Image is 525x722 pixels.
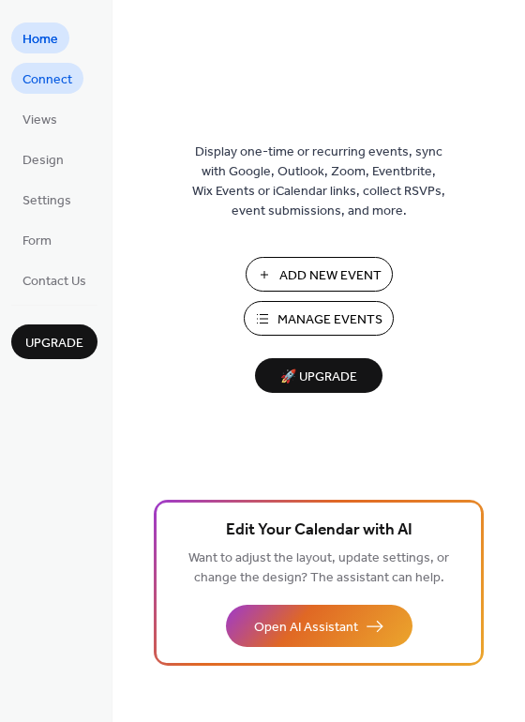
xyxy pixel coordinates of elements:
button: Upgrade [11,324,97,359]
button: Open AI Assistant [226,605,412,647]
span: Display one-time or recurring events, sync with Google, Outlook, Zoom, Eventbrite, Wix Events or ... [192,143,445,221]
a: Settings [11,184,82,215]
a: Home [11,23,69,53]
a: Contact Us [11,264,97,295]
span: Manage Events [277,310,382,330]
span: Open AI Assistant [254,618,358,638]
span: Views [22,111,57,130]
span: 🚀 Upgrade [266,365,371,390]
button: Manage Events [244,301,394,336]
span: Edit Your Calendar with AI [226,518,412,544]
button: 🚀 Upgrade [255,358,382,393]
button: Add New Event [246,257,393,292]
a: Form [11,224,63,255]
span: Design [22,151,64,171]
span: Form [22,232,52,251]
span: Connect [22,70,72,90]
a: Design [11,143,75,174]
span: Contact Us [22,272,86,292]
span: Home [22,30,58,50]
span: Add New Event [279,266,382,286]
a: Connect [11,63,83,94]
span: Settings [22,191,71,211]
span: Want to adjust the layout, update settings, or change the design? The assistant can help. [188,546,449,591]
a: Views [11,103,68,134]
span: Upgrade [25,334,83,353]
